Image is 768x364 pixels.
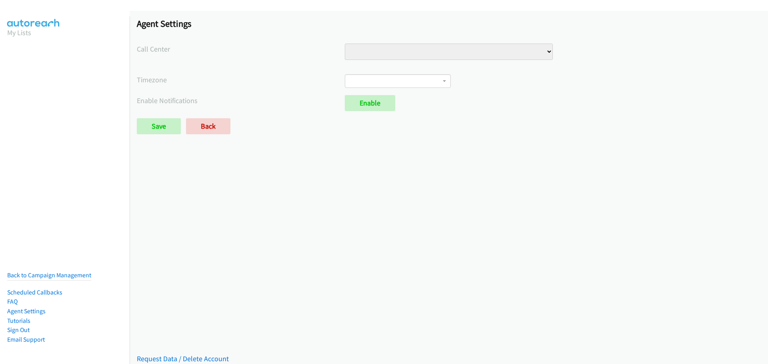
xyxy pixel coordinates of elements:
[137,74,345,85] label: Timezone
[186,118,230,134] a: Back
[7,288,62,296] a: Scheduled Callbacks
[137,44,345,54] label: Call Center
[7,326,30,334] a: Sign Out
[137,18,761,29] h1: Agent Settings
[345,95,395,111] a: Enable
[7,271,91,279] a: Back to Campaign Management
[7,307,46,315] a: Agent Settings
[137,118,181,134] input: Save
[7,298,18,305] a: FAQ
[7,317,30,324] a: Tutorials
[7,336,45,343] a: Email Support
[137,95,345,106] label: Enable Notifications
[137,354,229,363] a: Request Data / Delete Account
[7,28,31,37] a: My Lists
